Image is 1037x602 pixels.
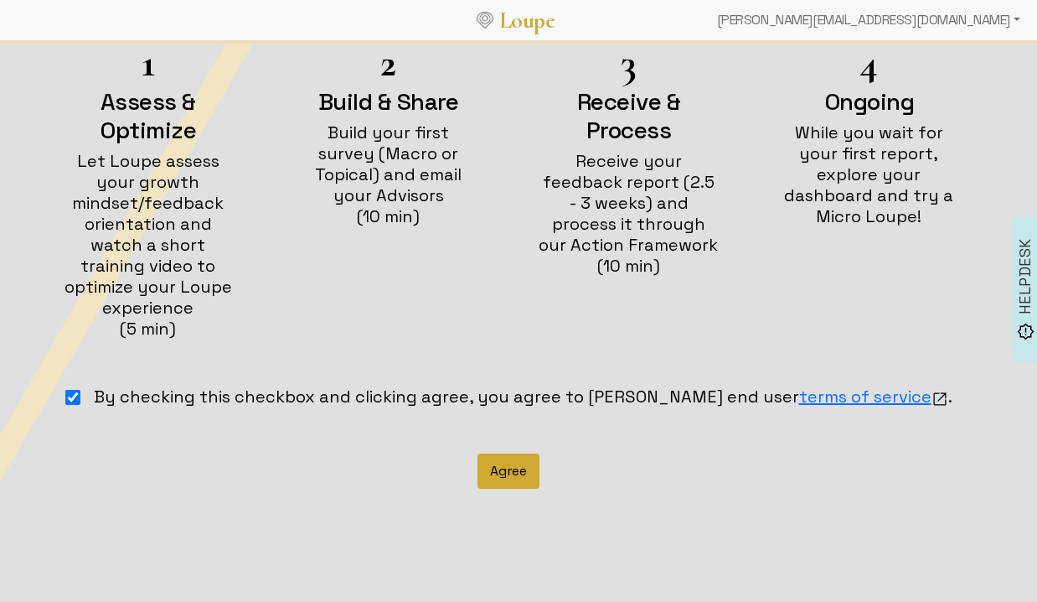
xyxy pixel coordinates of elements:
div: [PERSON_NAME][EMAIL_ADDRESS][DOMAIN_NAME] [710,3,1027,37]
h4: While you wait for your first report, explore your dashboard and try a Micro Loupe! [779,122,959,227]
h1: 2 [298,46,478,80]
a: Loupe [493,5,560,36]
button: Agree [477,454,539,489]
img: FFFF [931,391,948,407]
h2: Build & Share [298,87,478,116]
h4: Receive your feedback report (2.5 - 3 weeks) and process it through our Action Framework (10 min) [539,151,719,277]
h2: Assess & Optimize [58,87,238,144]
img: Loupe Logo [477,12,493,29]
h2: Ongoing [779,87,959,116]
h1: 3 [539,46,719,80]
h2: Receive & Process [539,87,719,144]
h1: 1 [58,46,238,80]
h4: Let Loupe assess your growth mindset/feedback orientation and watch a short training video to opt... [58,151,238,340]
h4: Build your first survey (Macro or Topical) and email your Advisors (10 min) [298,122,478,227]
h4: By checking this checkbox and clicking agree, you agree to [PERSON_NAME] end user . [94,387,952,408]
img: brightness_alert_FILL0_wght500_GRAD0_ops.svg [1017,323,1034,340]
h1: 4 [779,46,959,80]
a: terms of serviceFFFF [799,386,948,407]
